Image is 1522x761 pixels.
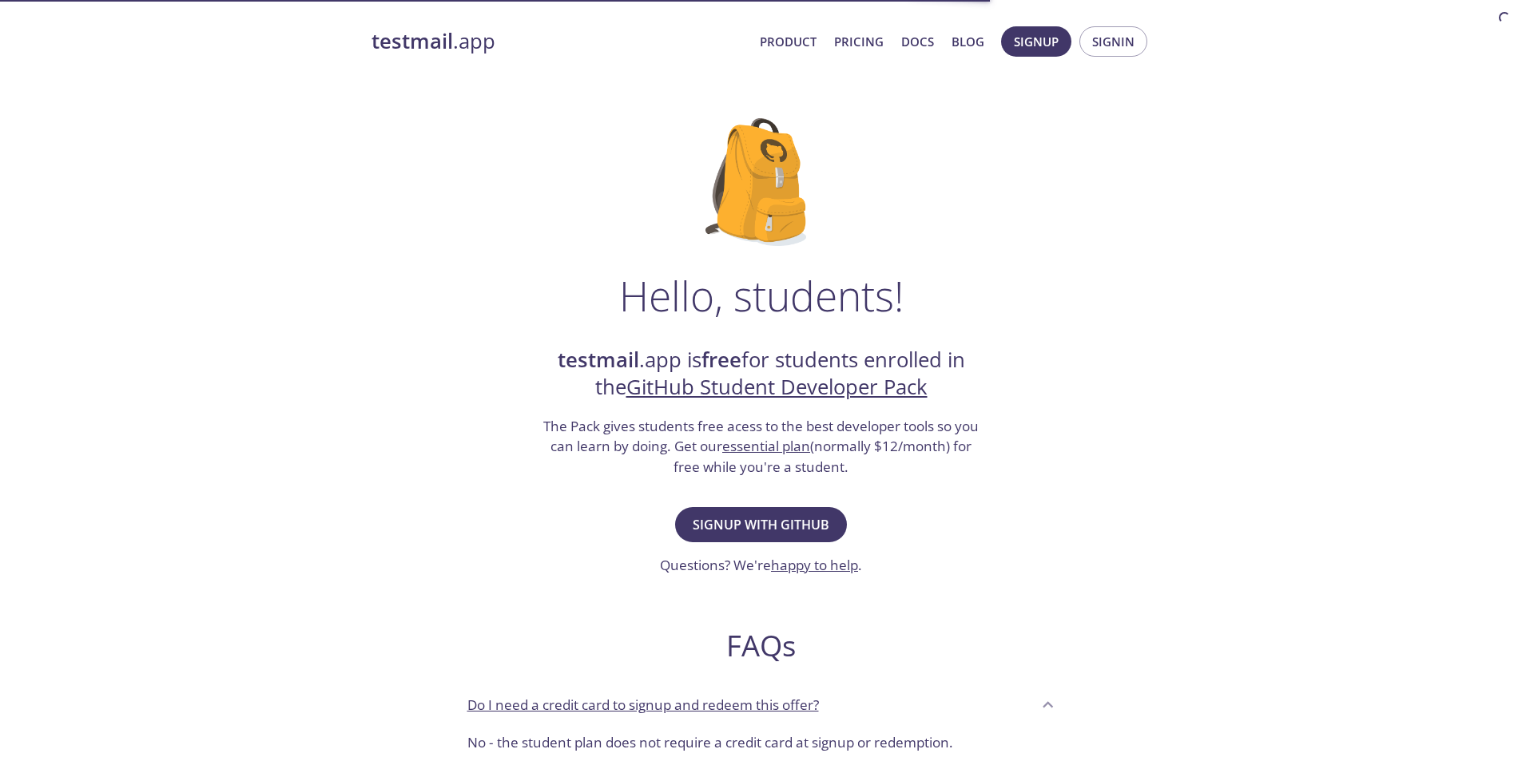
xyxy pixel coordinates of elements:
a: testmail.app [372,28,747,55]
strong: testmail [558,346,639,374]
p: Do I need a credit card to signup and redeem this offer? [467,695,819,715]
h1: Hello, students! [619,272,904,319]
a: GitHub Student Developer Pack [626,373,928,401]
p: No - the student plan does not require a credit card at signup or redemption. [467,732,1055,753]
button: Signup [1001,26,1071,57]
a: Blog [952,31,984,52]
span: Signin [1092,31,1135,52]
h3: Questions? We're . [660,555,862,576]
a: happy to help [771,556,858,574]
a: Product [760,31,817,52]
h3: The Pack gives students free acess to the best developer tools so you can learn by doing. Get our... [542,416,981,478]
h2: FAQs [455,628,1068,664]
a: Pricing [834,31,884,52]
button: Signup with GitHub [675,507,847,542]
a: essential plan [722,437,810,455]
strong: testmail [372,27,453,55]
img: github-student-backpack.png [705,118,817,246]
div: Do I need a credit card to signup and redeem this offer? [455,683,1068,726]
span: Signup [1014,31,1059,52]
span: Signup with GitHub [693,513,829,536]
h2: .app is for students enrolled in the [542,347,981,402]
button: Signin [1079,26,1147,57]
a: Docs [901,31,934,52]
strong: free [701,346,741,374]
